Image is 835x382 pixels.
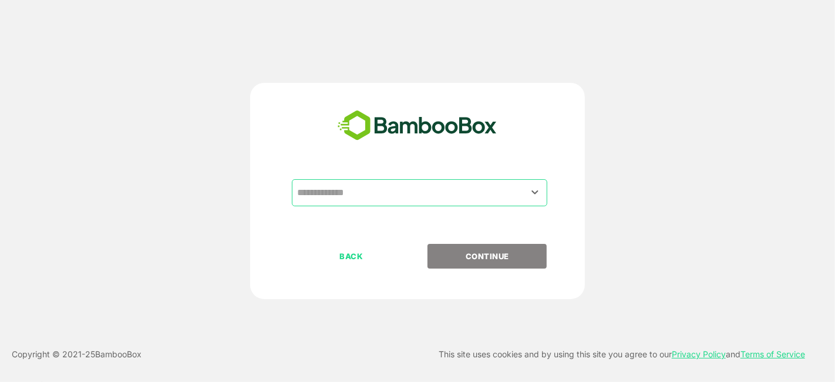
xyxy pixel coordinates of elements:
button: BACK [292,244,411,269]
a: Privacy Policy [672,349,726,359]
button: Open [527,185,543,200]
p: This site uses cookies and by using this site you agree to our and [439,347,805,361]
a: Terms of Service [740,349,805,359]
img: bamboobox [331,106,503,145]
p: CONTINUE [429,250,546,263]
p: Copyright © 2021- 25 BambooBox [12,347,142,361]
p: BACK [293,250,410,263]
button: CONTINUE [427,244,547,269]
